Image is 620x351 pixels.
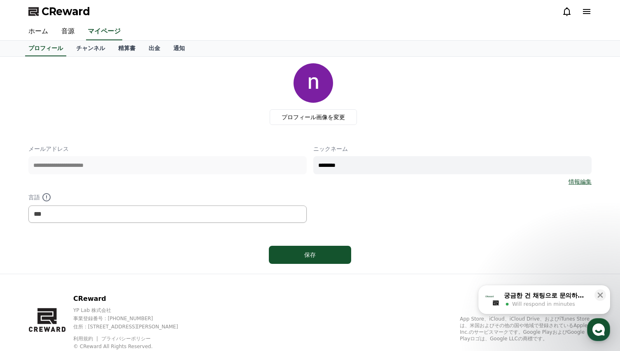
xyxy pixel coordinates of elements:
[70,41,112,56] a: チャンネル
[569,178,592,186] a: 情報編集
[313,145,592,153] p: ニックネーム
[55,23,81,40] a: 音源
[22,23,55,40] a: ホーム
[28,145,307,153] p: メールアドレス
[73,323,192,330] p: 住所 : [STREET_ADDRESS][PERSON_NAME]
[86,23,122,40] a: マイページ
[269,246,351,264] button: 保存
[42,5,90,18] span: CReward
[73,343,192,350] p: © CReward All Rights Reserved.
[294,63,333,103] img: profile_image
[73,307,192,314] p: YP Lab 株式会社
[73,336,99,342] a: 利用規約
[285,251,335,259] div: 保存
[28,192,307,202] p: 言語
[25,41,66,56] a: プロフィール
[28,5,90,18] a: CReward
[142,41,167,56] a: 出金
[73,315,192,322] p: 事業登録番号 : [PHONE_NUMBER]
[73,294,192,304] p: CReward
[101,336,151,342] a: プライバシーポリシー
[460,316,592,342] p: App Store、iCloud、iCloud Drive、およびiTunes Storeは、米国およびその他の国や地域で登録されているApple Inc.のサービスマークです。Google P...
[167,41,191,56] a: 通知
[112,41,142,56] a: 精算書
[270,109,357,125] label: プロフィール画像を変更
